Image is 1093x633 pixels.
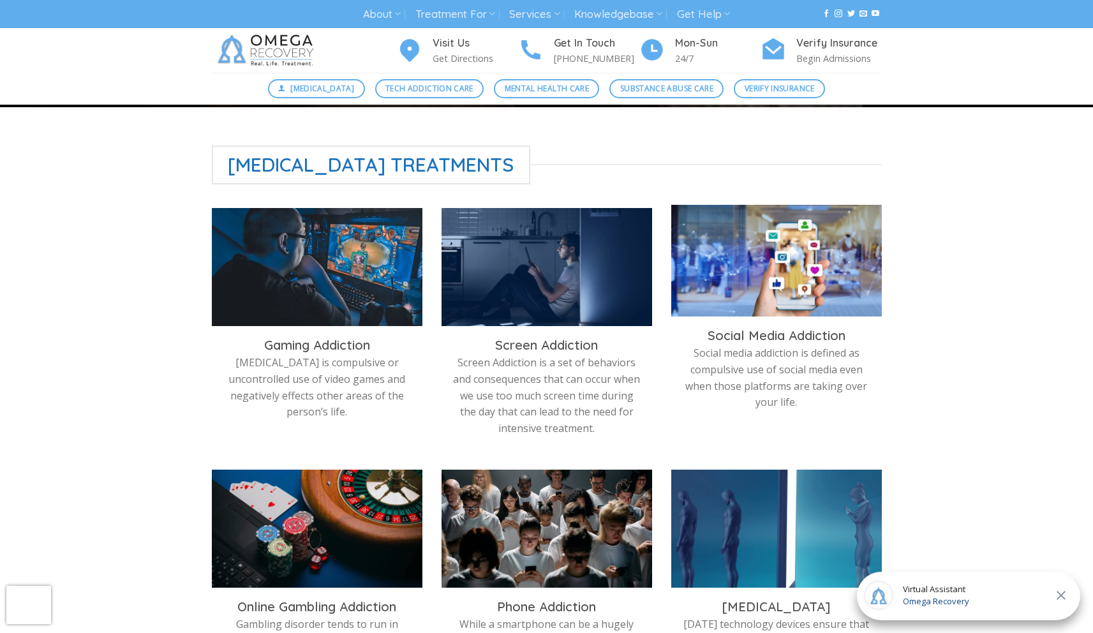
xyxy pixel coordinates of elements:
h3: Gaming Addiction [221,337,413,354]
span: [MEDICAL_DATA] Treatments [212,145,531,184]
p: Social media addiction is defined as compulsive use of social media even when those platforms are... [681,345,872,410]
span: Substance Abuse Care [620,82,713,94]
a: Follow on Instagram [835,10,842,19]
span: Tech Addiction Care [385,82,473,94]
h3: Online Gambling Addiction [221,599,413,615]
h4: Verify Insurance [796,35,882,52]
p: [MEDICAL_DATA] is compulsive or uncontrolled use of video games and negatively effects other area... [221,355,413,420]
a: Knowledgebase [574,3,662,26]
a: Verify Insurance Begin Admissions [761,35,882,66]
a: [MEDICAL_DATA] [268,79,365,98]
a: Follow on YouTube [872,10,879,19]
span: Verify Insurance [745,82,815,94]
img: Omega Recovery [212,28,323,73]
a: Send us an email [859,10,867,19]
span: Mental Health Care [505,82,589,94]
a: Mental Health Care [494,79,599,98]
span: [MEDICAL_DATA] [290,82,354,94]
a: Follow on Facebook [822,10,830,19]
a: Get In Touch [PHONE_NUMBER] [518,35,639,66]
a: About [363,3,401,26]
p: [PHONE_NUMBER] [554,51,639,66]
a: Treatment For [415,3,495,26]
p: Begin Admissions [796,51,882,66]
h3: Social Media Addiction [681,327,872,344]
a: Services [509,3,560,26]
a: Get Help [677,3,730,26]
h3: Phone Addiction [451,599,643,615]
h4: Get In Touch [554,35,639,52]
h3: [MEDICAL_DATA] [681,599,872,615]
h3: Screen Addiction [451,337,643,354]
h4: Visit Us [433,35,518,52]
a: Follow on Twitter [847,10,855,19]
a: Verify Insurance [734,79,825,98]
h4: Mon-Sun [675,35,761,52]
p: Screen Addiction is a set of behaviors and consequences that can occur when we use too much scree... [451,355,643,436]
img: phone-addiction-treatment [442,470,652,588]
a: Visit Us Get Directions [397,35,518,66]
a: Tech Addiction Care [375,79,484,98]
p: Get Directions [433,51,518,66]
p: 24/7 [675,51,761,66]
a: Substance Abuse Care [609,79,724,98]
